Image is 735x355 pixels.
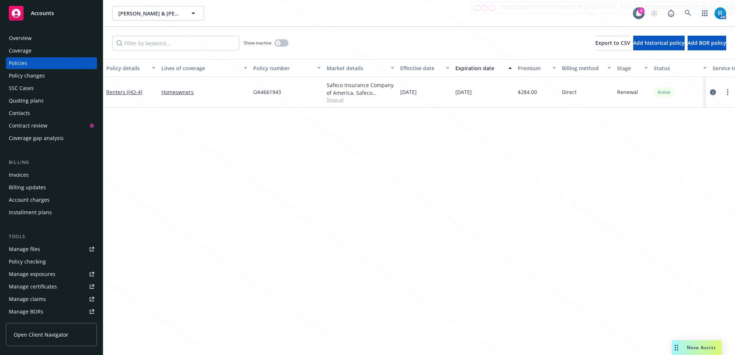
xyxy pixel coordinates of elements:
button: Add BOR policy [688,36,726,50]
a: circleInformation [709,88,717,97]
button: Status [651,59,710,77]
a: Report a Bug [664,6,678,21]
div: Manage files [9,243,40,255]
span: Accounts [31,10,54,16]
a: more [723,88,732,97]
a: Manage exposures [6,268,97,280]
div: SSC Cases [9,82,34,94]
button: Premium [515,59,559,77]
div: Safeco Insurance Company of America, Safeco Insurance (Liberty Mutual) [327,81,394,97]
div: Manage certificates [9,281,57,293]
div: Billing method [562,64,603,72]
span: $284.00 [518,88,537,96]
span: Add historical policy [633,39,685,46]
button: Market details [324,59,397,77]
span: Nova Assist [687,344,716,351]
div: Contract review [9,120,47,132]
a: Homeowners [161,88,247,96]
span: [DATE] [400,88,417,96]
button: Export to CSV [595,36,630,50]
a: Search [681,6,695,21]
button: Policy details [103,59,158,77]
div: Quoting plans [9,95,44,107]
a: Start snowing [647,6,661,21]
span: Active [657,89,671,96]
div: Premium [518,64,548,72]
a: Quoting plans [6,95,97,107]
a: Contacts [6,107,97,119]
div: Effective date [400,64,441,72]
input: Filter by keyword... [112,36,239,50]
a: Accounts [6,3,97,24]
div: Invoices [9,169,29,181]
div: Tools [6,233,97,240]
a: SSC Cases [6,82,97,94]
a: Policy changes [6,70,97,82]
div: Policy changes [9,70,45,82]
div: Policies [9,57,27,69]
div: Market details [327,64,386,72]
div: Billing updates [9,182,46,193]
div: Manage claims [9,293,46,305]
button: [PERSON_NAME] & [PERSON_NAME] [112,6,204,21]
a: Billing updates [6,182,97,193]
a: Policies [6,57,97,69]
a: Policy checking [6,256,97,268]
a: Coverage gap analysis [6,132,97,144]
a: Switch app [698,6,712,21]
span: Renewal [617,88,638,96]
span: OA4661943 [253,88,281,96]
button: Lines of coverage [158,59,250,77]
span: Direct [562,88,577,96]
span: Open Client Navigator [14,331,68,338]
span: Show inactive [244,40,272,46]
button: Billing method [559,59,614,77]
a: Renters (HO-4) [106,89,142,96]
a: Installment plans [6,207,97,218]
div: Policy number [253,64,313,72]
span: Show all [327,97,394,103]
div: Manage exposures [9,268,55,280]
div: Lines of coverage [161,64,239,72]
button: Add historical policy [633,36,685,50]
div: Billing [6,159,97,166]
div: 4 [638,6,645,12]
img: photo [714,7,726,19]
button: Stage [614,59,651,77]
a: Manage claims [6,293,97,305]
button: Policy number [250,59,324,77]
div: Installment plans [9,207,52,218]
div: Contacts [9,107,30,119]
div: Policy checking [9,256,46,268]
button: Expiration date [452,59,515,77]
a: Invoices [6,169,97,181]
a: Overview [6,32,97,44]
div: Expiration date [455,64,504,72]
span: [DATE] [455,88,472,96]
div: Coverage [9,45,32,57]
span: Export to CSV [595,39,630,46]
button: Nova Assist [672,340,722,355]
span: [PERSON_NAME] & [PERSON_NAME] [118,10,182,17]
div: Drag to move [672,340,681,355]
button: Effective date [397,59,452,77]
div: Account charges [9,194,50,206]
a: Coverage [6,45,97,57]
div: Policy details [106,64,147,72]
a: Account charges [6,194,97,206]
div: Manage BORs [9,306,43,318]
a: Manage certificates [6,281,97,293]
a: Contract review [6,120,97,132]
div: Status [654,64,699,72]
div: Coverage gap analysis [9,132,64,144]
a: Manage BORs [6,306,97,318]
span: Add BOR policy [688,39,726,46]
div: Stage [617,64,640,72]
a: Manage files [6,243,97,255]
div: Overview [9,32,32,44]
